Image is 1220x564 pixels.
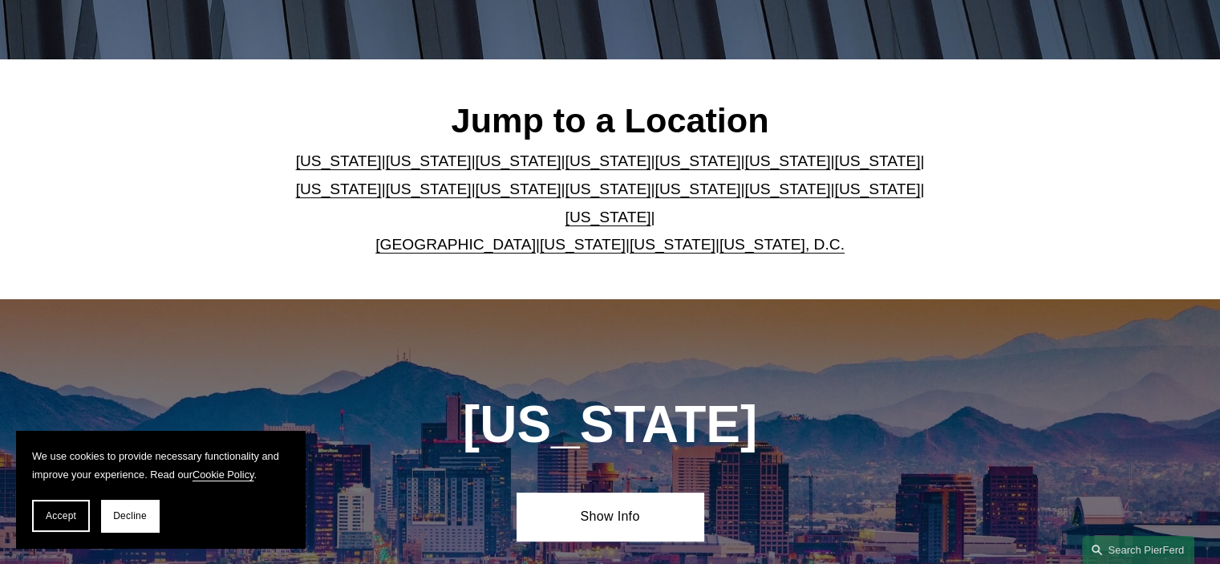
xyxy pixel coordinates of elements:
[375,236,536,253] a: [GEOGRAPHIC_DATA]
[193,469,254,481] a: Cookie Policy
[16,431,305,548] section: Cookie banner
[282,148,938,258] p: | | | | | | | | | | | | | | | | | |
[719,236,845,253] a: [US_STATE], D.C.
[565,209,651,225] a: [US_STATE]
[282,99,938,141] h2: Jump to a Location
[376,396,844,454] h1: [US_STATE]
[834,152,920,169] a: [US_STATE]
[113,510,147,521] span: Decline
[476,152,561,169] a: [US_STATE]
[517,493,703,541] a: Show Info
[540,236,626,253] a: [US_STATE]
[476,181,561,197] a: [US_STATE]
[834,181,920,197] a: [US_STATE]
[565,181,651,197] a: [US_STATE]
[386,181,472,197] a: [US_STATE]
[744,181,830,197] a: [US_STATE]
[296,181,382,197] a: [US_STATE]
[1082,536,1194,564] a: Search this site
[296,152,382,169] a: [US_STATE]
[386,152,472,169] a: [US_STATE]
[655,152,740,169] a: [US_STATE]
[655,181,740,197] a: [US_STATE]
[46,510,76,521] span: Accept
[101,500,159,532] button: Decline
[32,500,90,532] button: Accept
[630,236,715,253] a: [US_STATE]
[32,447,289,484] p: We use cookies to provide necessary functionality and improve your experience. Read our .
[744,152,830,169] a: [US_STATE]
[565,152,651,169] a: [US_STATE]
